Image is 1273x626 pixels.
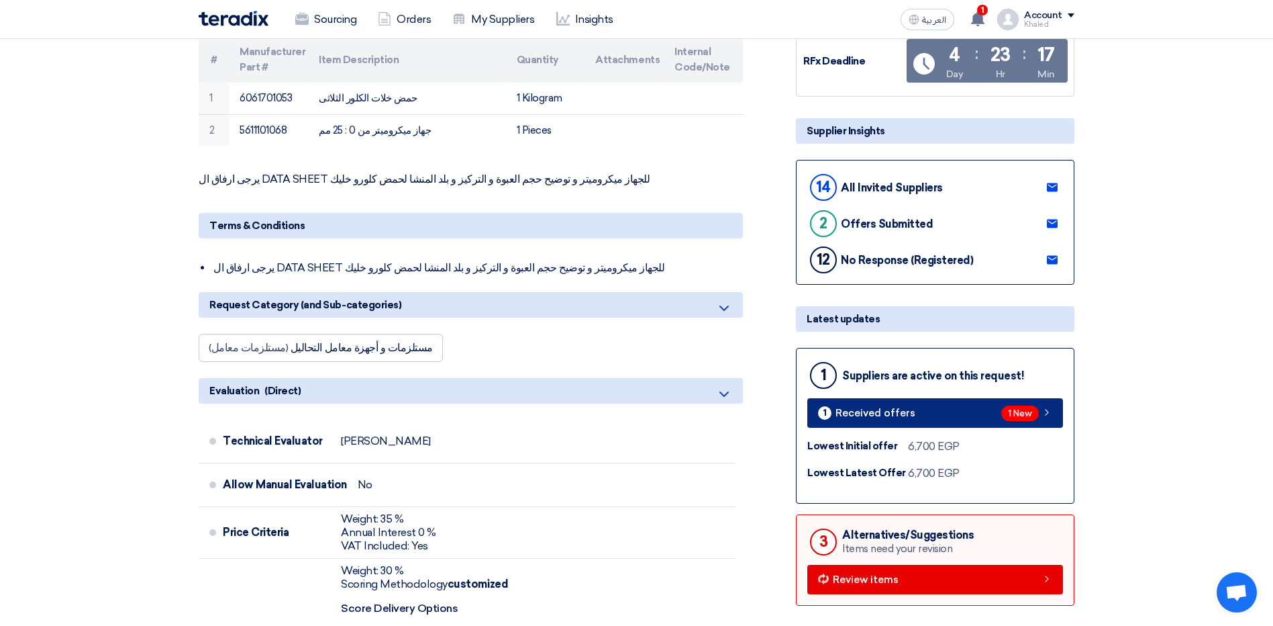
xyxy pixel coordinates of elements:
[199,114,229,146] td: 2
[308,36,505,83] th: Item Description
[264,384,301,398] span: (Direct)
[807,565,1063,594] a: Review items
[1217,572,1257,613] a: Open chat
[223,517,330,549] div: Price Criteria
[209,298,401,312] span: Request Category (and Sub-categories)
[908,465,960,482] div: 6,700 EGP
[796,118,1074,144] div: Supplier Insights
[841,181,943,194] div: All Invited Suppliers
[199,11,268,26] img: Teradix logo
[506,36,585,83] th: Quantity
[949,46,960,64] div: 4
[209,218,305,233] span: Terms & Conditions
[664,36,743,83] th: Internal Code/Note
[506,114,585,146] td: 1 Pieces
[996,67,1005,81] div: Hr
[1037,46,1055,64] div: 17
[908,439,960,455] div: 6,700 EGP
[229,36,308,83] th: Manufacturer Part #
[1037,67,1055,81] div: Min
[199,173,743,186] p: يرجى ارفاق ال DATA SHEET للجهاز ميكروميتر و توضيح حجم العبوة و التركيز و بلد المنشا لحمض كلورو خليك
[841,218,933,230] div: Offers Submitted
[977,5,988,15] span: 1
[285,5,367,34] a: Sourcing
[803,54,904,69] div: RFx Deadline
[810,529,837,555] div: 3
[901,9,954,30] button: العربية
[946,67,964,81] div: Day
[199,36,229,83] th: #
[442,5,545,34] a: My Suppliers
[833,575,899,585] span: Review items
[291,341,433,354] span: مستلزمات و أجهزة معامل التحاليل
[367,5,442,34] a: Orders
[842,369,1024,382] div: Suppliers are active on this request!
[341,578,730,591] div: Scoring Methodology
[818,406,831,420] div: 1
[810,247,837,273] div: 12
[209,384,259,398] span: Evaluation
[341,602,730,615] h6: Score Delivery Options
[1023,42,1026,66] div: :
[810,362,837,389] div: 1
[358,478,372,492] div: No
[1024,21,1074,28] div: Khaled
[975,42,978,66] div: :
[810,174,837,201] div: 14
[209,341,288,354] span: (مستلزمات معامل)
[223,469,347,501] div: Allow Manual Evaluation
[835,408,915,418] span: Received offers
[229,83,308,114] td: 6061701053
[810,210,837,237] div: 2
[546,5,624,34] a: Insights
[584,36,664,83] th: Attachments
[448,578,508,590] b: customized
[842,529,974,541] div: Alternatives/Suggestions
[997,9,1019,30] img: profile_test.png
[223,425,330,457] div: Technical Evaluator
[842,541,974,557] div: Items need your revision
[506,83,585,114] td: 1 Kilogram
[796,306,1074,332] div: Latest updates
[341,512,436,526] div: Weight: 35 %
[841,254,973,267] div: No Response (Registered)
[807,465,908,481] div: Lowest Latest Offer
[199,83,229,114] td: 1
[1001,406,1039,421] span: 1 New
[212,255,743,281] li: يرجى ارفاق ال DATA SHEET للجهاز ميكروميتر و توضيح حجم العبوة و التركيز و بلد المنشا لحمض كلورو خليك
[922,15,946,25] span: العربية
[308,114,505,146] td: جهاز ميكروميتر من 0 : 25 مم
[341,539,436,553] div: VAT Included: Yes
[308,83,505,114] td: حمض خلات الكلور الثلاثى
[990,46,1011,64] div: 23
[229,114,308,146] td: 5611101068
[341,526,436,539] div: Annual Interest 0 %
[807,398,1063,428] a: 1 Received offers 1 New
[341,435,431,448] div: [PERSON_NAME]
[1024,10,1062,21] div: Account
[807,439,908,454] div: Lowest Initial offer
[341,564,730,578] div: Weight: 30 %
